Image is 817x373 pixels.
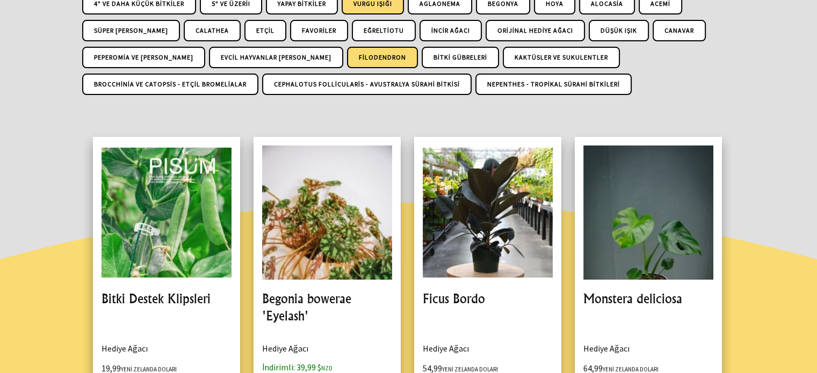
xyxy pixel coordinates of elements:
[359,53,406,61] font: Filodendron
[256,26,274,34] font: Etçil
[352,20,416,41] a: Eğreltiotu
[302,26,336,34] font: Favoriler
[487,80,620,88] font: Nepenthes - Tropikal Sürahi Bitkileri
[589,20,649,41] a: Düşük Işık
[290,20,348,41] a: Favoriler
[433,53,487,61] font: Bitki Gübreleri
[94,26,168,34] font: Süper [PERSON_NAME]
[209,47,343,68] a: Evcil Hayvanlar [PERSON_NAME]
[94,80,247,88] font: Brocchinia ve Catopsis - Etçil Bromelialar
[244,20,286,41] a: Etçil
[82,74,258,95] a: Brocchinia ve Catopsis - Etçil Bromelialar
[420,20,482,41] a: İncir ağacı
[184,20,241,41] a: Calathea
[431,26,470,34] font: İncir ağacı
[82,47,205,68] a: Peperomia ve [PERSON_NAME]
[601,26,637,34] font: Düşük Işık
[664,26,694,34] font: Canavar
[221,53,331,61] font: Evcil Hayvanlar [PERSON_NAME]
[653,20,706,41] a: Canavar
[515,53,608,61] font: Kaktüsler ve Sukulentler
[262,74,472,95] a: Cephalotus Follicularis - Avustralya Sürahi Bitkisi
[422,47,499,68] a: Bitki Gübreleri
[274,80,460,88] font: Cephalotus Follicularis - Avustralya Sürahi Bitkisi
[364,26,404,34] font: Eğreltiotu
[196,26,229,34] font: Calathea
[475,74,632,95] a: Nepenthes - Tropikal Sürahi Bitkileri
[82,20,180,41] a: Süper [PERSON_NAME]
[94,53,193,61] font: Peperomia ve [PERSON_NAME]
[486,20,585,41] a: Orijinal Hediye Ağacı
[503,47,620,68] a: Kaktüsler ve Sukulentler
[497,26,573,34] font: Orijinal Hediye Ağacı
[347,47,418,68] a: Filodendron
